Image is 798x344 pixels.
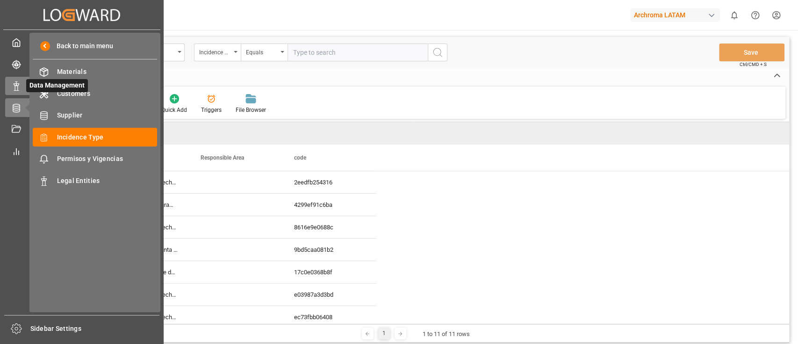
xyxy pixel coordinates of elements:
[33,150,157,168] a: Permisos y Vigencias
[96,216,376,239] div: Press SPACE to select this row.
[33,63,157,81] a: Materials
[719,44,784,61] button: Save
[246,46,278,57] div: Equals
[33,171,157,190] a: Legal Entities
[57,110,158,120] span: Supplier
[5,142,158,160] a: My Reports
[378,328,390,339] div: 1
[96,261,376,284] div: Press SPACE to select this row.
[96,171,376,194] div: Press SPACE to select this row.
[96,306,376,329] div: Press SPACE to select this row.
[33,106,157,124] a: Supplier
[288,44,428,61] input: Type to search
[50,41,113,51] span: Back to main menu
[201,106,222,114] div: Triggers
[283,284,376,306] div: e03987a3d3bd
[283,239,376,261] div: 9bd5caa081b2
[294,154,306,161] span: code
[57,132,158,142] span: Incidence Type
[199,46,231,57] div: Incidence Type
[57,154,158,164] span: Permisos y Vigencias
[745,5,766,26] button: Help Center
[5,55,158,73] a: Tracking
[428,44,447,61] button: search button
[33,128,157,146] a: Incidence Type
[96,239,376,261] div: Press SPACE to select this row.
[236,106,266,114] div: File Browser
[33,84,157,102] a: Customers
[194,44,241,61] button: open menu
[161,106,187,114] div: Quick Add
[630,6,724,24] button: Archroma LATAM
[241,44,288,61] button: open menu
[57,176,158,186] span: Legal Entities
[57,89,158,99] span: Customers
[5,120,158,139] a: Document Management
[5,33,158,51] a: My Cockpit
[283,171,376,193] div: 2eedfb254316
[96,194,376,216] div: Press SPACE to select this row.
[201,154,244,161] span: Responsible Area
[740,61,767,68] span: Ctrl/CMD + S
[283,216,376,238] div: 8616e9e0688c
[724,5,745,26] button: show 0 new notifications
[96,284,376,306] div: Press SPACE to select this row.
[423,329,470,339] div: 1 to 11 of 11 rows
[630,8,720,22] div: Archroma LATAM
[30,324,160,334] span: Sidebar Settings
[26,79,88,92] span: Data Management
[57,67,158,77] span: Materials
[283,194,376,216] div: 4299ef91c6ba
[283,261,376,283] div: 17c0e0368b8f
[283,306,376,328] div: ec73fbb06408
